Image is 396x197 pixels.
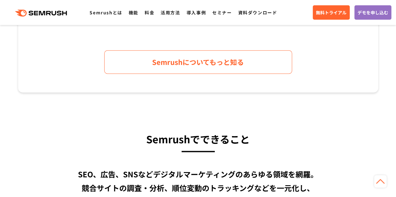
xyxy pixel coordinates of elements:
a: 無料トライアル [313,5,350,20]
a: 機能 [129,9,138,16]
span: デモを申し込む [357,9,388,16]
a: Semrushとは [90,9,122,16]
a: セミナー [212,9,232,16]
span: Semrushについてもっと知る [152,57,244,67]
a: 活用方法 [161,9,180,16]
a: 資料ダウンロード [238,9,277,16]
h3: Semrushでできること [18,131,378,147]
a: デモを申し込む [354,5,391,20]
a: 導入事例 [187,9,206,16]
span: 無料トライアル [316,9,347,16]
a: Semrushについてもっと知る [104,50,292,74]
a: 料金 [145,9,154,16]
